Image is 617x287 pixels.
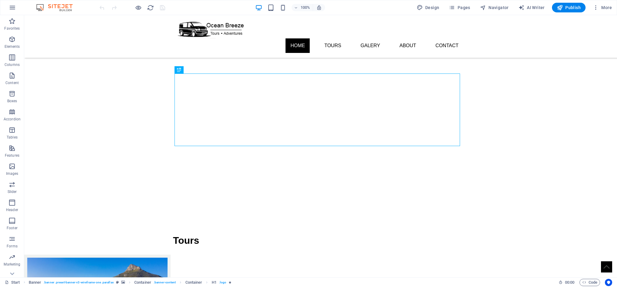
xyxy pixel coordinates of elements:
[4,262,20,267] p: Marketing
[6,171,18,176] p: Images
[4,117,21,122] p: Accordion
[5,153,19,158] p: Features
[6,207,18,212] p: Header
[116,281,119,284] i: This element is a customizable preset
[135,4,142,11] button: Click here to leave preview mode and continue editing
[478,3,511,12] button: Navigator
[7,226,18,230] p: Footer
[44,279,114,286] span: . banner .preset-banner-v3-wireframe-one .parallax
[301,4,310,11] h6: 100%
[121,281,125,284] i: This element contains a background
[154,279,176,286] span: . banner-content
[219,279,226,286] span: . logo
[569,280,570,285] span: :
[414,3,442,12] div: Design (Ctrl+Alt+Y)
[590,3,614,12] button: More
[593,5,612,11] span: More
[316,5,322,10] i: On resize automatically adjust zoom level to fit chosen device.
[557,5,581,11] span: Publish
[8,189,17,194] p: Slider
[579,279,600,286] button: Code
[582,279,597,286] span: Code
[516,3,547,12] button: AI Writer
[292,4,313,11] button: 100%
[552,3,586,12] button: Publish
[147,4,154,11] button: reload
[414,3,442,12] button: Design
[5,44,20,49] p: Elements
[35,4,80,11] img: Editor Logo
[29,279,232,286] nav: breadcrumb
[565,279,574,286] span: 00 00
[212,279,217,286] span: Click to select. Double-click to edit
[134,279,151,286] span: Click to select. Double-click to edit
[446,3,472,12] button: Pages
[185,279,202,286] span: Click to select. Double-click to edit
[5,80,19,85] p: Content
[229,281,231,284] i: Element contains an animation
[29,279,41,286] span: Click to select. Double-click to edit
[7,135,18,140] p: Tables
[5,62,20,67] p: Columns
[7,99,17,103] p: Boxes
[7,244,18,249] p: Forms
[605,279,612,286] button: Usercentrics
[147,4,154,11] i: Reload page
[417,5,439,11] span: Design
[449,5,470,11] span: Pages
[5,279,20,286] a: Click to cancel selection. Double-click to open Pages
[4,26,20,31] p: Favorites
[559,279,575,286] h6: Session time
[518,5,545,11] span: AI Writer
[480,5,509,11] span: Navigator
